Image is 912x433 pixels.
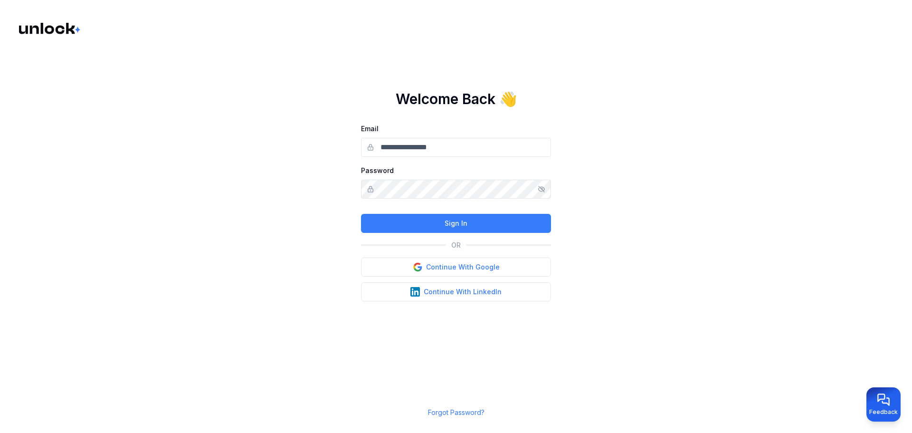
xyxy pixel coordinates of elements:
label: Email [361,125,379,133]
button: Continue With Google [361,258,551,277]
button: Sign In [361,214,551,233]
h1: Welcome Back 👋 [396,90,517,107]
p: OR [451,241,461,250]
span: Feedback [869,408,898,416]
img: Logo [19,23,82,34]
button: Provide feedback [866,387,901,422]
button: Continue With LinkedIn [361,282,551,301]
a: Forgot Password? [428,408,484,416]
label: Password [361,166,394,174]
button: Show/hide password [538,185,545,193]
